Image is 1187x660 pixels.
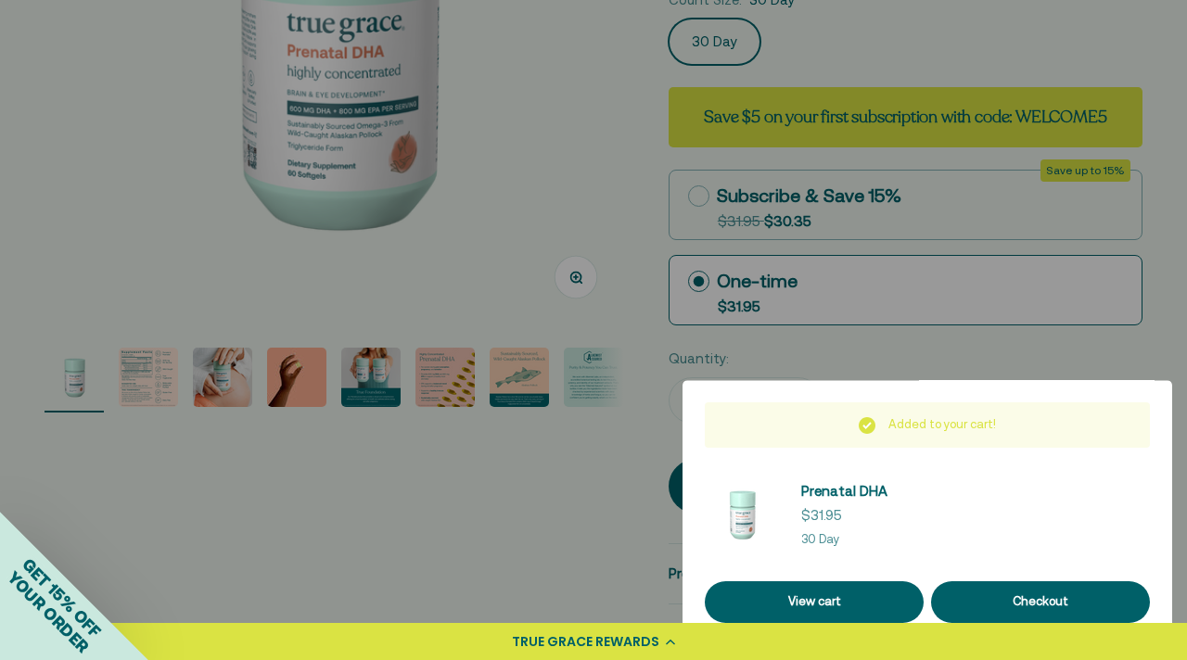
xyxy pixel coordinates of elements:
button: Checkout [931,581,1150,623]
img: Prenatal DHA for Brain & Eye Development* For women during pre-conception, pregnancy, and lactati... [705,477,779,552]
a: View cart [705,581,924,623]
span: YOUR ORDER [4,567,93,656]
div: Checkout [953,592,1128,612]
div: Added to your cart! [705,402,1150,448]
a: Prenatal DHA [801,480,887,502]
sale-price: $31.95 [801,504,842,527]
span: GET 15% OFF [19,554,105,641]
div: TRUE GRACE REWARDS [512,632,659,652]
p: 30 Day [801,530,887,550]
